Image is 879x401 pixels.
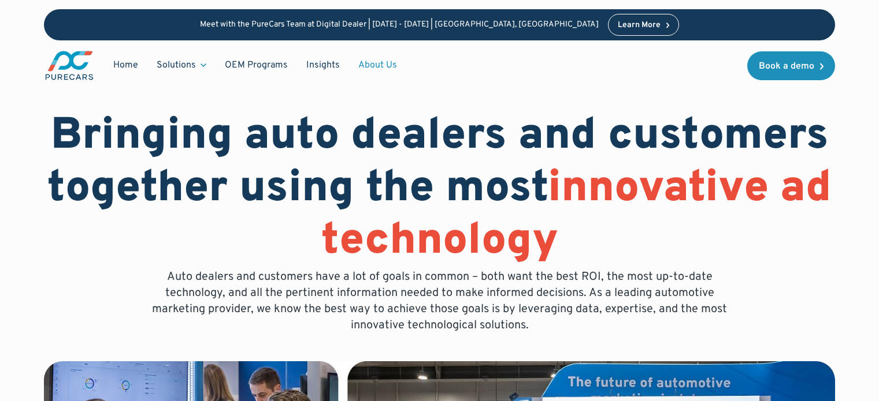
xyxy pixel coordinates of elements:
div: Solutions [147,54,216,76]
img: purecars logo [44,50,95,81]
div: Book a demo [759,62,814,71]
a: About Us [349,54,406,76]
h1: Bringing auto dealers and customers together using the most [44,111,835,269]
p: Auto dealers and customers have a lot of goals in common – both want the best ROI, the most up-to... [144,269,736,333]
a: main [44,50,95,81]
div: Learn More [618,21,661,29]
p: Meet with the PureCars Team at Digital Dealer | [DATE] - [DATE] | [GEOGRAPHIC_DATA], [GEOGRAPHIC_... [200,20,599,30]
span: innovative ad technology [321,162,832,269]
a: Home [104,54,147,76]
div: Solutions [157,59,196,72]
a: OEM Programs [216,54,297,76]
a: Insights [297,54,349,76]
a: Book a demo [747,51,835,80]
a: Learn More [608,14,680,36]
